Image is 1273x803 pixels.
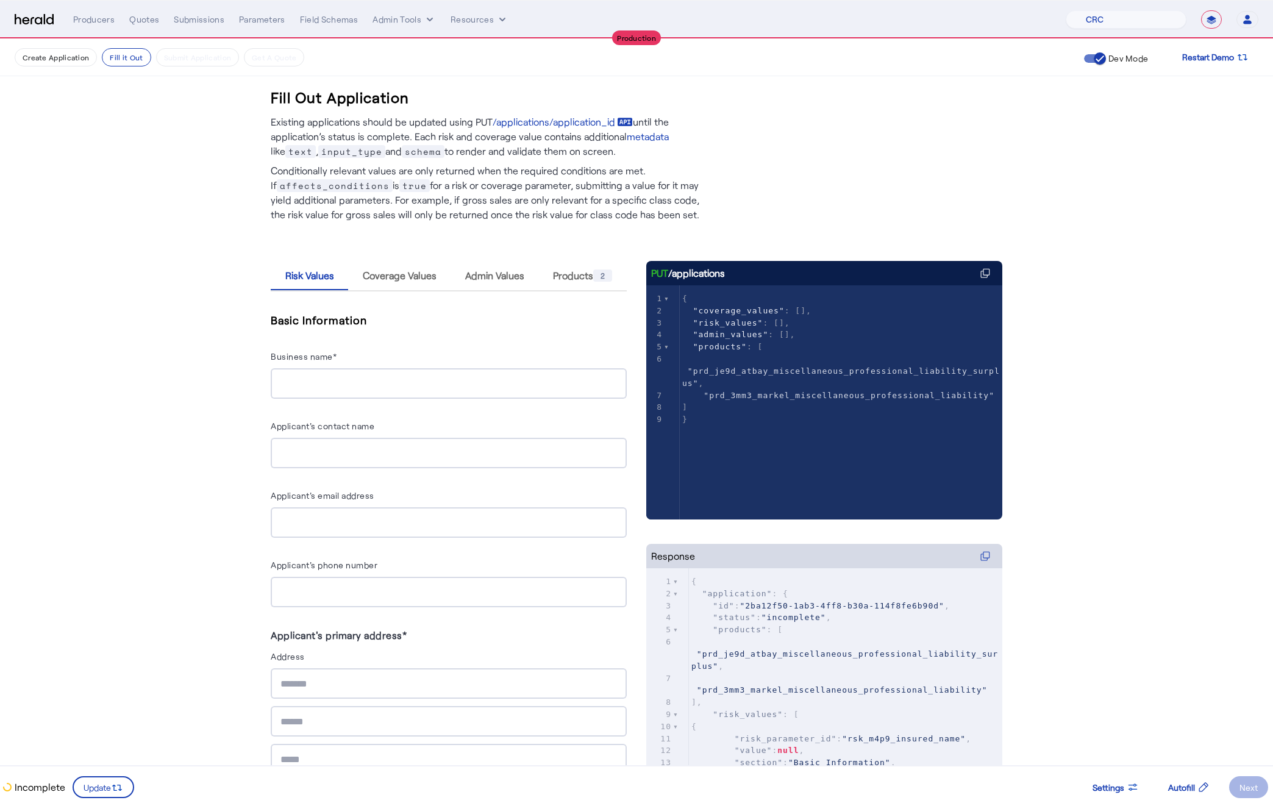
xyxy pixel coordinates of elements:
[646,341,664,353] div: 5
[1168,781,1195,794] span: Autofill
[271,115,710,159] p: Existing applications should be updated using PUT until the application’s status is complete. Eac...
[271,560,377,570] label: Applicant's phone number
[691,589,788,598] span: : {
[73,776,134,798] button: Update
[73,13,115,26] div: Producers
[735,746,772,755] span: "value"
[646,744,673,757] div: 12
[646,317,664,329] div: 3
[646,696,673,708] div: 8
[651,266,725,280] div: /applications
[704,391,994,400] span: "prd_3mm3_markel_miscellaneous_professional_liability"
[646,390,664,402] div: 7
[713,710,783,719] span: "risk_values"
[15,14,54,26] img: Herald Logo
[1172,46,1258,68] button: Restart Demo
[691,746,804,755] span: : ,
[682,306,811,315] span: : [],
[682,318,790,327] span: : [],
[693,330,769,339] span: "admin_values"
[691,577,697,586] span: {
[285,145,316,158] span: text
[682,354,1000,388] span: ,
[627,129,669,144] a: metadata
[271,629,407,641] label: Applicant's primary address*
[1093,781,1124,794] span: Settings
[691,637,998,671] span: ,
[693,306,785,315] span: "coverage_values"
[363,271,437,280] span: Coverage Values
[646,708,673,721] div: 9
[691,649,998,671] span: "prd_je9d_atbay_miscellaneous_professional_liability_surplus"
[646,329,664,341] div: 4
[651,549,695,563] div: Response
[682,366,1000,388] span: "prd_je9d_atbay_miscellaneous_professional_liability_surplus"
[735,734,837,743] span: "risk_parameter_id"
[740,601,944,610] span: "2ba12f50-1ab3-4ff8-b30a-114f8fe6b90d"
[691,710,799,719] span: : [
[1182,50,1234,65] span: Restart Demo
[646,293,664,305] div: 1
[102,48,151,66] button: Fill it Out
[691,734,971,743] span: : ,
[777,746,799,755] span: null
[271,351,337,362] label: Business name*
[682,402,688,412] span: ]
[239,13,285,26] div: Parameters
[691,601,950,610] span: : ,
[300,13,358,26] div: Field Schemas
[612,30,661,45] div: Production
[682,330,795,339] span: : [],
[682,294,688,303] span: {
[646,588,673,600] div: 2
[129,13,159,26] div: Quotes
[693,342,747,351] span: "products"
[1106,52,1148,65] label: Dev Mode
[271,490,374,501] label: Applicant's email address
[451,13,508,26] button: Resources dropdown menu
[646,612,673,624] div: 4
[646,305,664,317] div: 2
[646,733,673,745] div: 11
[842,734,966,743] span: "rsk_m4p9_insured_name"
[174,13,224,26] div: Submissions
[1083,776,1149,798] button: Settings
[12,780,65,794] p: Incomplete
[735,758,783,767] span: "section"
[402,145,444,158] span: schema
[277,179,393,192] span: affects_conditions
[15,48,97,66] button: Create Application
[646,721,673,733] div: 10
[156,48,239,66] button: Submit Application
[553,269,612,282] span: Products
[761,613,826,622] span: "incomplete"
[713,613,756,622] span: "status"
[646,401,664,413] div: 8
[691,722,697,731] span: {
[271,421,374,431] label: Applicant's contact name
[373,13,436,26] button: internal dropdown menu
[646,636,673,648] div: 6
[271,88,409,107] h3: Fill Out Application
[651,266,668,280] span: PUT
[244,48,304,66] button: Get A Quote
[646,576,673,588] div: 1
[271,159,710,222] p: Conditionally relevant values are only returned when the required conditions are met. If is for a...
[713,601,734,610] span: "id"
[691,613,832,622] span: : ,
[271,311,627,329] h5: Basic Information
[713,625,766,634] span: "products"
[646,413,664,426] div: 9
[691,625,783,634] span: : [
[682,342,763,351] span: : [
[646,544,1002,778] herald-code-block: Response
[682,415,688,424] span: }
[646,624,673,636] div: 5
[697,685,988,694] span: "prd_3mm3_markel_miscellaneous_professional_liability"
[788,758,891,767] span: "Basic Information"
[646,757,673,769] div: 13
[702,589,772,598] span: "application"
[693,318,763,327] span: "risk_values"
[318,145,385,158] span: input_type
[691,698,702,707] span: ],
